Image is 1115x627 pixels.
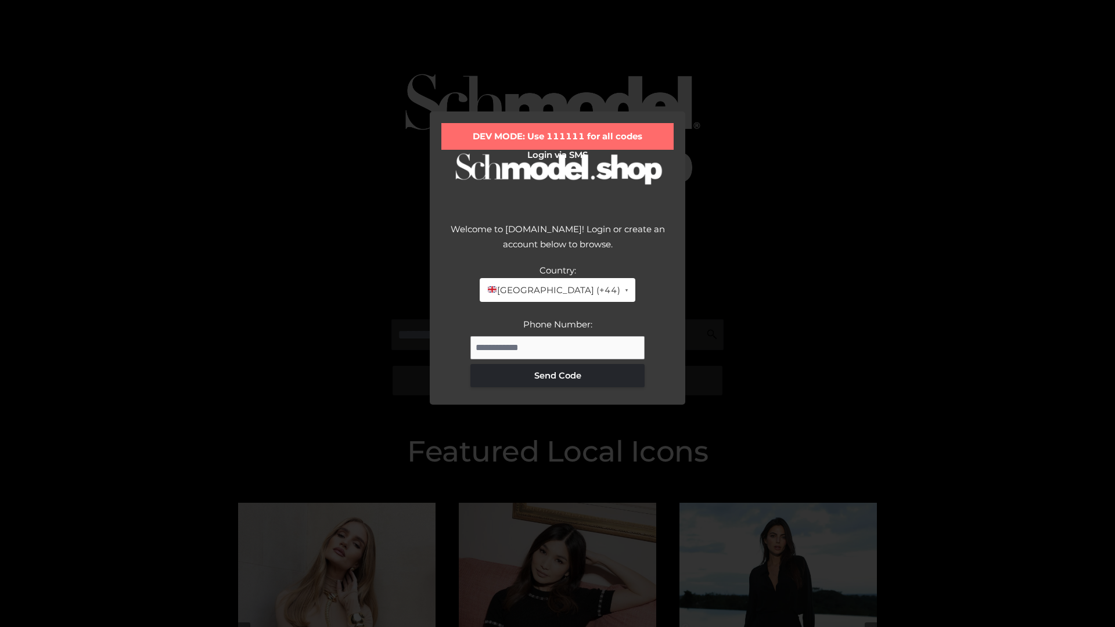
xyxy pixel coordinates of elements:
[488,285,497,294] img: 🇬🇧
[441,123,674,150] div: DEV MODE: Use 111111 for all codes
[470,364,645,387] button: Send Code
[539,265,576,276] label: Country:
[487,283,620,298] span: [GEOGRAPHIC_DATA] (+44)
[523,319,592,330] label: Phone Number:
[441,222,674,263] div: Welcome to [DOMAIN_NAME]! Login or create an account below to browse.
[441,150,674,160] h2: Login via SMS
